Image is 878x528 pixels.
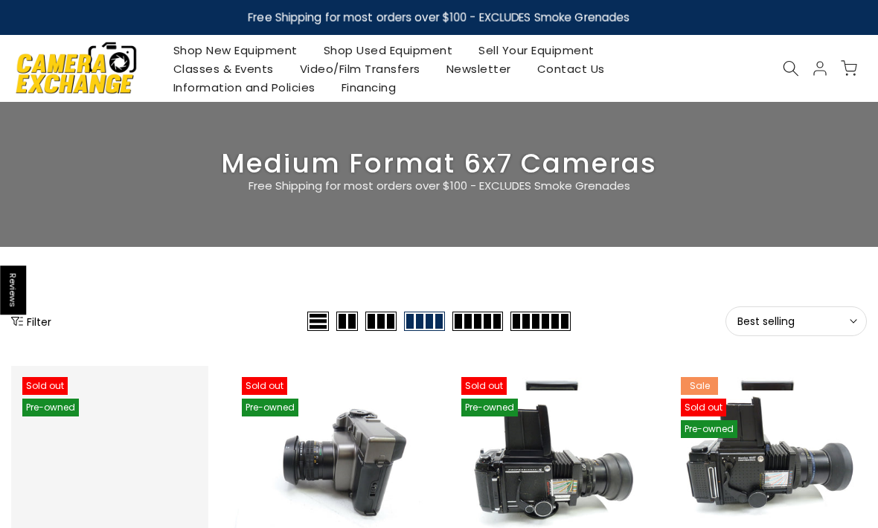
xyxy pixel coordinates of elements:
a: Video/Film Transfers [286,59,433,78]
a: Financing [328,78,409,97]
h3: Medium Format 6x7 Cameras [11,154,867,173]
a: Newsletter [433,59,524,78]
a: Classes & Events [160,59,286,78]
a: Shop Used Equipment [310,41,466,59]
button: Show filters [11,314,51,329]
a: Sell Your Equipment [466,41,608,59]
a: Contact Us [524,59,618,78]
button: Best selling [725,306,867,336]
a: Information and Policies [160,78,328,97]
a: Shop New Equipment [160,41,310,59]
p: Free Shipping for most orders over $100 - EXCLUDES Smoke Grenades [160,177,718,195]
strong: Free Shipping for most orders over $100 - EXCLUDES Smoke Grenades [249,10,630,25]
span: Best selling [737,315,855,328]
